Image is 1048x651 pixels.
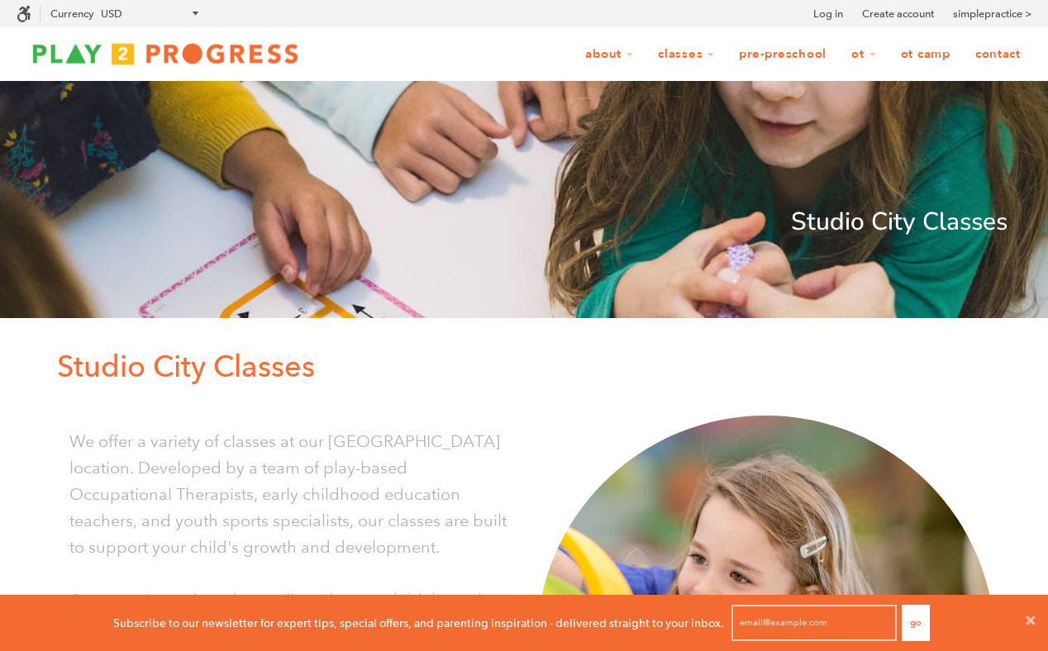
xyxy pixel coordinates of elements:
[731,605,897,641] input: email@example.com
[50,7,93,20] label: Currency
[728,39,837,70] a: Pre-Preschool
[953,6,1031,22] a: simplepractice >
[813,6,843,22] a: Log in
[902,605,930,641] button: Go
[574,39,644,70] a: About
[965,39,1031,70] a: Contact
[862,6,934,22] a: Create account
[647,39,725,70] a: Classes
[69,428,512,560] p: We offer a variety of classes at our [GEOGRAPHIC_DATA] location. Developed by a team of play-base...
[890,39,961,70] a: OT Camp
[113,614,724,632] p: Subscribe to our newsletter for expert tips, special offers, and parenting inspiration - delivere...
[17,37,314,70] img: Play2Progress logo
[841,39,887,70] a: OT
[40,202,1008,242] p: Studio City Classes
[57,343,1008,391] p: Studio City Classes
